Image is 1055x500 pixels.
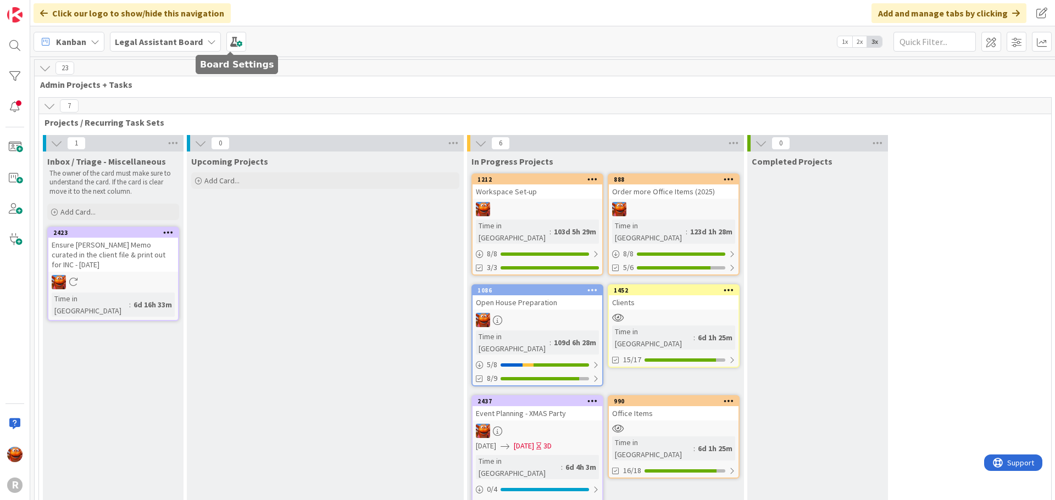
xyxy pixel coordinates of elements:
[53,229,178,237] div: 2423
[191,156,268,167] span: Upcoming Projects
[612,220,686,244] div: Time in [GEOGRAPHIC_DATA]
[609,406,738,420] div: Office Items
[609,175,738,199] div: 888Order more Office Items (2025)
[211,137,230,150] span: 0
[609,285,738,310] div: 1452Clients
[49,169,177,196] p: The owner of the card must make sure to understand the card. If the card is clear move it to the ...
[471,173,603,276] a: 1212Workspace Set-upKATime in [GEOGRAPHIC_DATA]:103d 5h 29m8/83/3
[608,173,740,276] a: 888Order more Office Items (2025)KATime in [GEOGRAPHIC_DATA]:123d 1h 28m8/85/6
[693,332,695,344] span: :
[871,3,1026,23] div: Add and manage tabs by clicking
[473,295,602,310] div: Open House Preparation
[473,175,602,184] div: 1212
[514,440,534,452] span: [DATE]
[473,247,602,261] div: 8/8
[476,313,490,327] img: KA
[7,447,23,462] img: KA
[48,275,178,289] div: KA
[115,36,203,47] b: Legal Assistant Board
[56,35,86,48] span: Kanban
[549,336,551,349] span: :
[473,358,602,372] div: 5/8
[47,156,166,167] span: Inbox / Triage - Miscellaneous
[471,284,603,386] a: 1086Open House PreparationKATime in [GEOGRAPHIC_DATA]:109d 6h 28m5/88/9
[45,117,1037,128] span: Projects / Recurring Task Sets
[129,299,131,311] span: :
[473,424,602,438] div: KA
[612,436,693,460] div: Time in [GEOGRAPHIC_DATA]
[563,461,599,473] div: 6d 4h 3m
[473,313,602,327] div: KA
[487,248,497,260] span: 8 / 8
[609,396,738,406] div: 990
[771,137,790,150] span: 0
[473,175,602,199] div: 1212Workspace Set-up
[623,354,641,366] span: 15/17
[752,156,832,167] span: Completed Projects
[487,262,497,273] span: 3/3
[473,396,602,406] div: 2437
[487,359,497,370] span: 5 / 8
[40,79,1042,90] span: Admin Projects + Tasks
[48,228,178,272] div: 2423Ensure [PERSON_NAME] Memo curated in the client file & print out for INC - [DATE]
[609,184,738,199] div: Order more Office Items (2025)
[561,461,563,473] span: :
[609,247,738,261] div: 8/8
[34,3,231,23] div: Click our logo to show/hide this navigation
[487,484,497,495] span: 0 / 4
[852,36,867,47] span: 2x
[473,406,602,420] div: Event Planning - XMAS Party
[609,295,738,310] div: Clients
[476,424,490,438] img: KA
[131,299,175,311] div: 6d 16h 33m
[893,32,976,52] input: Quick Filter...
[473,202,602,216] div: KA
[543,440,552,452] div: 3D
[623,465,641,476] span: 16/18
[549,226,551,238] span: :
[609,396,738,420] div: 990Office Items
[473,482,602,496] div: 0/4
[47,227,179,321] a: 2423Ensure [PERSON_NAME] Memo curated in the client file & print out for INC - [DATE]KATime in [G...
[686,226,687,238] span: :
[614,286,738,294] div: 1452
[473,285,602,295] div: 1086
[7,7,23,23] img: Visit kanbanzone.com
[837,36,852,47] span: 1x
[48,228,178,238] div: 2423
[608,284,740,368] a: 1452ClientsTime in [GEOGRAPHIC_DATA]:6d 1h 25m15/17
[473,285,602,310] div: 1086Open House Preparation
[476,202,490,216] img: KA
[551,336,599,349] div: 109d 6h 28m
[200,59,274,70] h5: Board Settings
[476,455,561,479] div: Time in [GEOGRAPHIC_DATA]
[693,442,695,454] span: :
[695,332,735,344] div: 6d 1h 25m
[477,286,602,294] div: 1086
[471,156,553,167] span: In Progress Projects
[60,99,79,113] span: 7
[23,2,50,15] span: Support
[623,248,634,260] span: 8 / 8
[867,36,882,47] span: 3x
[695,442,735,454] div: 6d 1h 25m
[609,285,738,295] div: 1452
[48,238,178,272] div: Ensure [PERSON_NAME] Memo curated in the client file & print out for INC - [DATE]
[60,207,96,217] span: Add Card...
[476,220,549,244] div: Time in [GEOGRAPHIC_DATA]
[487,373,497,384] span: 8/9
[477,176,602,183] div: 1212
[473,184,602,199] div: Workspace Set-up
[476,440,496,452] span: [DATE]
[52,293,129,317] div: Time in [GEOGRAPHIC_DATA]
[7,477,23,493] div: R
[612,325,693,350] div: Time in [GEOGRAPHIC_DATA]
[551,226,599,238] div: 103d 5h 29m
[52,275,66,289] img: KA
[67,137,86,150] span: 1
[687,226,735,238] div: 123d 1h 28m
[473,396,602,420] div: 2437Event Planning - XMAS Party
[204,176,240,186] span: Add Card...
[623,262,634,273] span: 5/6
[608,395,740,479] a: 990Office ItemsTime in [GEOGRAPHIC_DATA]:6d 1h 25m16/18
